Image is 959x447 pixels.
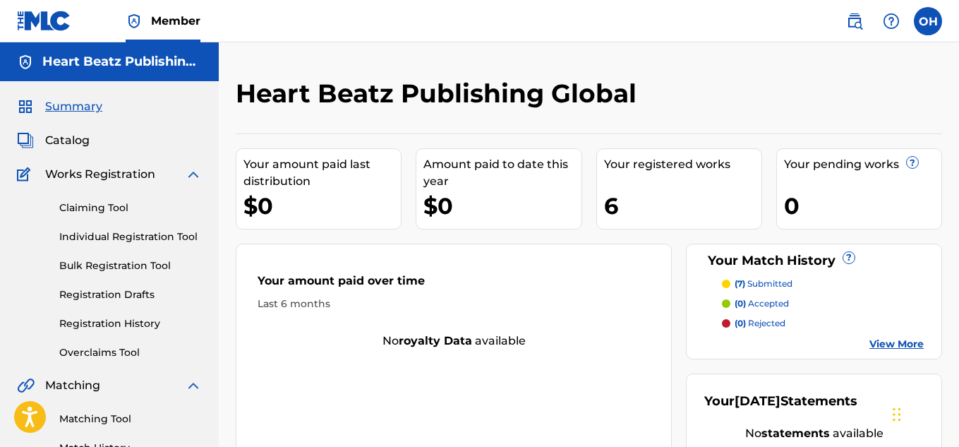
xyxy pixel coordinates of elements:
img: Works Registration [17,166,35,183]
span: ? [907,157,918,168]
h5: Heart Beatz Publishing Global [42,54,202,70]
a: (7) submitted [722,278,924,290]
span: Summary [45,98,102,115]
div: Drag [893,393,901,436]
span: Catalog [45,132,90,149]
div: Your pending works [784,156,941,173]
div: No available [236,333,671,350]
a: Bulk Registration Tool [59,258,202,273]
a: Overclaims Tool [59,345,202,360]
img: MLC Logo [17,11,71,31]
div: Your amount paid over time [258,273,650,297]
span: Works Registration [45,166,155,183]
div: $0 [243,190,401,222]
img: help [883,13,900,30]
img: expand [185,377,202,394]
a: View More [869,337,924,352]
a: (0) rejected [722,317,924,330]
iframe: Chat Widget [888,379,959,447]
a: Registration History [59,316,202,331]
span: (7) [735,278,745,289]
p: rejected [735,317,785,330]
span: [DATE] [735,393,780,409]
div: Your registered works [604,156,761,173]
a: CatalogCatalog [17,132,90,149]
p: accepted [735,297,789,310]
span: (0) [735,298,746,309]
img: Top Rightsholder [126,13,143,30]
div: Help [877,7,905,35]
span: Matching [45,377,100,394]
a: Public Search [840,7,869,35]
h2: Heart Beatz Publishing Global [236,78,644,109]
a: SummarySummary [17,98,102,115]
a: (0) accepted [722,297,924,310]
div: 0 [784,190,941,222]
img: Summary [17,98,34,115]
strong: royalty data [399,334,472,347]
img: expand [185,166,202,183]
div: 6 [604,190,761,222]
div: Last 6 months [258,297,650,311]
a: Individual Registration Tool [59,230,202,244]
a: Claiming Tool [59,201,202,215]
img: search [846,13,863,30]
div: Your Match History [704,251,924,270]
div: Your amount paid last distribution [243,156,401,190]
div: No available [704,425,924,442]
div: Your Statements [704,392,857,411]
a: Registration Drafts [59,287,202,302]
img: Accounts [17,54,34,71]
div: Amount paid to date this year [423,156,581,190]
span: ? [843,252,855,263]
div: $0 [423,190,581,222]
img: Catalog [17,132,34,149]
span: (0) [735,318,746,328]
p: submitted [735,278,792,290]
img: Matching [17,377,35,394]
span: Member [151,13,200,29]
div: User Menu [914,7,942,35]
strong: statements [761,427,830,440]
a: Matching Tool [59,412,202,427]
